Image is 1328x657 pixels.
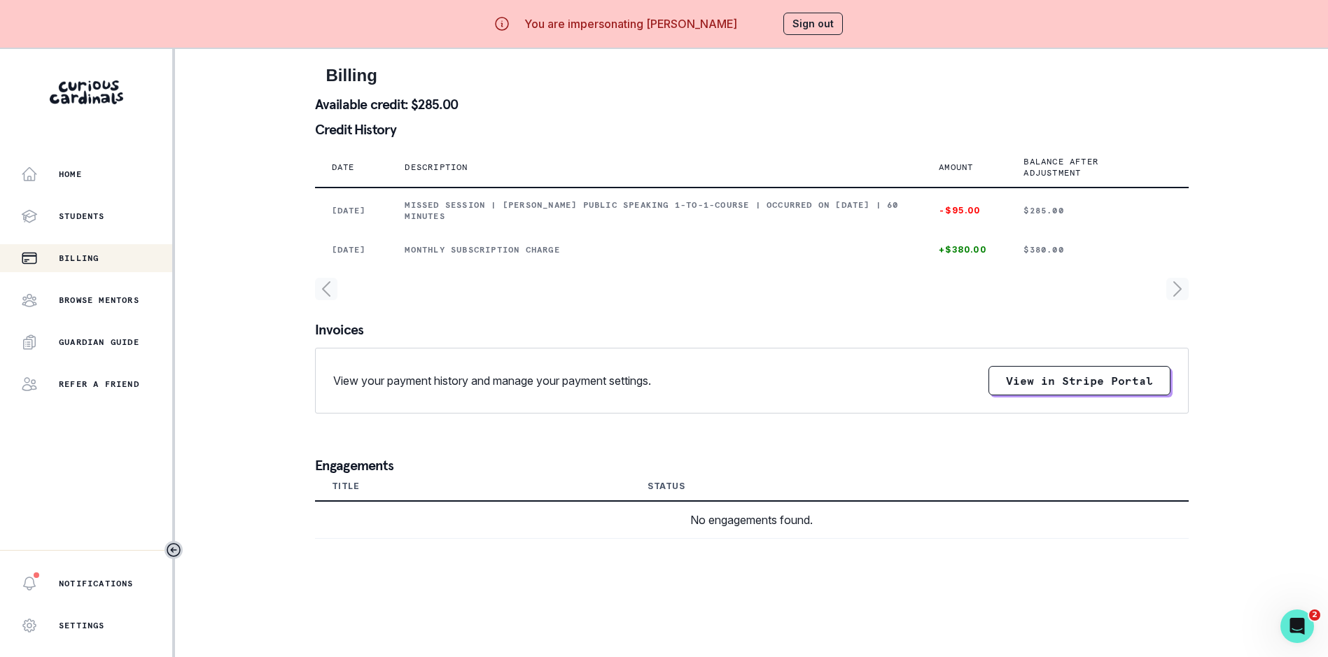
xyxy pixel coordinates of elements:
p: Description [405,162,468,173]
button: Sign out [783,13,843,35]
div: Title [332,481,360,492]
p: +$380.00 [939,244,990,255]
button: View in Stripe Portal [988,366,1170,395]
p: Balance after adjustment [1023,156,1154,178]
span: 2 [1309,609,1320,621]
div: Status [648,481,685,492]
p: $285.00 [1023,205,1171,216]
p: Guardian Guide [59,337,139,348]
p: [DATE] [332,244,372,255]
button: Toggle sidebar [165,541,183,559]
p: Amount [939,162,973,173]
p: Settings [59,620,105,631]
p: Refer a friend [59,379,139,390]
p: Billing [59,253,99,264]
p: $380.00 [1023,244,1171,255]
p: Monthly subscription charge [405,244,905,255]
p: -$95.00 [939,205,990,216]
svg: page right [1166,278,1189,300]
p: [DATE] [332,205,372,216]
p: You are impersonating [PERSON_NAME] [524,15,737,32]
p: Home [59,169,82,180]
p: Notifications [59,578,134,589]
td: No engagements found. [315,501,1189,539]
p: Available credit: $285.00 [315,97,1189,111]
p: Credit History [315,122,1189,136]
img: Curious Cardinals Logo [50,80,123,104]
p: Engagements [315,458,1189,472]
p: View your payment history and manage your payment settings. [333,372,651,389]
p: Students [59,211,105,222]
h2: Billing [326,66,1177,86]
p: Invoices [315,323,1189,337]
p: Missed session | [PERSON_NAME] Public Speaking 1-to-1-course | Occurred on [DATE] | 60 minutes [405,199,905,222]
iframe: Intercom live chat [1280,609,1314,643]
p: Browse Mentors [59,295,139,306]
svg: page left [315,278,337,300]
p: Date [332,162,355,173]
